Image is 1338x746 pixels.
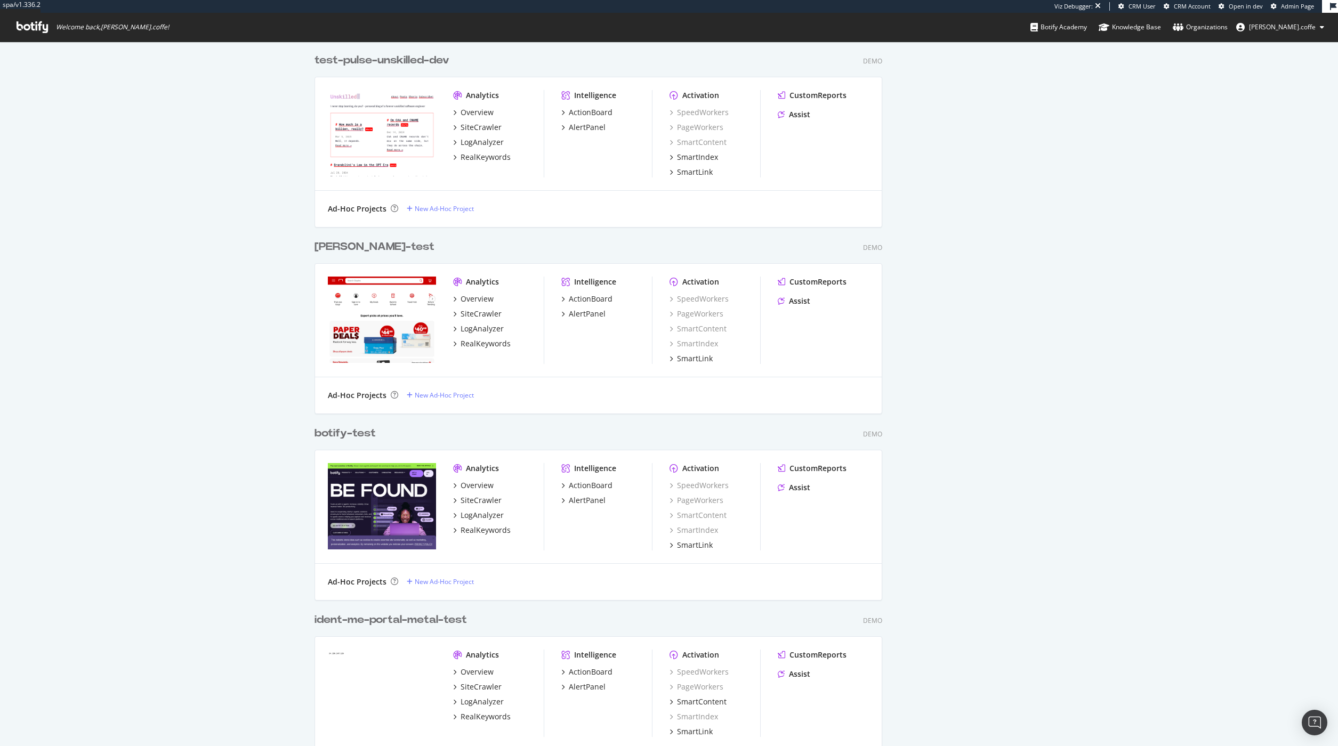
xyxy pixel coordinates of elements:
[315,612,471,628] a: ident-me-portal-metal-test
[1054,2,1093,11] div: Viz Debugger:
[677,152,718,163] div: SmartIndex
[670,726,713,737] a: SmartLink
[863,243,882,252] div: Demo
[569,122,606,133] div: AlertPanel
[1271,2,1314,11] a: Admin Page
[789,109,810,120] div: Assist
[453,682,502,692] a: SiteCrawler
[453,309,502,319] a: SiteCrawler
[670,294,729,304] a: SpeedWorkers
[461,495,502,506] div: SiteCrawler
[789,277,847,287] div: CustomReports
[682,463,719,474] div: Activation
[415,204,474,213] div: New Ad-Hoc Project
[670,540,713,550] a: SmartLink
[670,107,729,118] div: SpeedWorkers
[1030,13,1087,42] a: Botify Academy
[670,495,723,506] a: PageWorkers
[789,90,847,101] div: CustomReports
[670,323,727,334] a: SmartContent
[1228,19,1333,36] button: [PERSON_NAME].coffe
[415,391,474,400] div: New Ad-Hoc Project
[670,137,727,148] a: SmartContent
[466,463,499,474] div: Analytics
[569,495,606,506] div: AlertPanel
[677,167,713,177] div: SmartLink
[315,53,454,68] a: test-pulse-unskilled-dev
[778,463,847,474] a: CustomReports
[328,90,436,176] img: test-pulse-unskilled-dev
[670,682,723,692] div: PageWorkers
[461,525,511,536] div: RealKeywords
[1229,2,1263,10] span: Open in dev
[453,107,494,118] a: Overview
[677,540,713,550] div: SmartLink
[328,390,386,401] div: Ad-Hoc Projects
[561,480,612,491] a: ActionBoard
[461,122,502,133] div: SiteCrawler
[789,296,810,306] div: Assist
[569,682,606,692] div: AlertPanel
[453,696,504,707] a: LogAnalyzer
[328,650,436,736] img: ident-me-portal-metal-test
[461,107,494,118] div: Overview
[453,480,494,491] a: Overview
[682,650,719,660] div: Activation
[670,309,723,319] div: PageWorkers
[1249,22,1316,31] span: lucien.coffe
[461,309,502,319] div: SiteCrawler
[682,90,719,101] div: Activation
[1099,13,1161,42] a: Knowledge Base
[461,480,494,491] div: Overview
[466,277,499,287] div: Analytics
[863,429,882,439] div: Demo
[569,107,612,118] div: ActionBoard
[1129,2,1156,10] span: CRM User
[461,152,511,163] div: RealKeywords
[778,277,847,287] a: CustomReports
[670,122,723,133] a: PageWorkers
[407,391,474,400] a: New Ad-Hoc Project
[561,309,606,319] a: AlertPanel
[574,90,616,101] div: Intelligence
[561,682,606,692] a: AlertPanel
[453,510,504,521] a: LogAnalyzer
[670,167,713,177] a: SmartLink
[1164,2,1211,11] a: CRM Account
[778,296,810,306] a: Assist
[789,650,847,660] div: CustomReports
[670,338,718,349] div: SmartIndex
[453,667,494,677] a: Overview
[56,23,169,31] span: Welcome back, [PERSON_NAME].coffe !
[315,239,439,255] a: [PERSON_NAME]-test
[863,616,882,625] div: Demo
[789,669,810,679] div: Assist
[789,482,810,493] div: Assist
[453,711,511,722] a: RealKeywords
[1173,13,1228,42] a: Organizations
[453,294,494,304] a: Overview
[670,667,729,677] div: SpeedWorkers
[561,122,606,133] a: AlertPanel
[863,56,882,66] div: Demo
[561,294,612,304] a: ActionBoard
[789,463,847,474] div: CustomReports
[466,650,499,660] div: Analytics
[677,353,713,364] div: SmartLink
[461,667,494,677] div: Overview
[670,152,718,163] a: SmartIndex
[778,482,810,493] a: Assist
[670,480,729,491] a: SpeedWorkers
[778,109,810,120] a: Assist
[574,650,616,660] div: Intelligence
[670,510,727,521] a: SmartContent
[1281,2,1314,10] span: Admin Page
[466,90,499,101] div: Analytics
[670,711,718,722] a: SmartIndex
